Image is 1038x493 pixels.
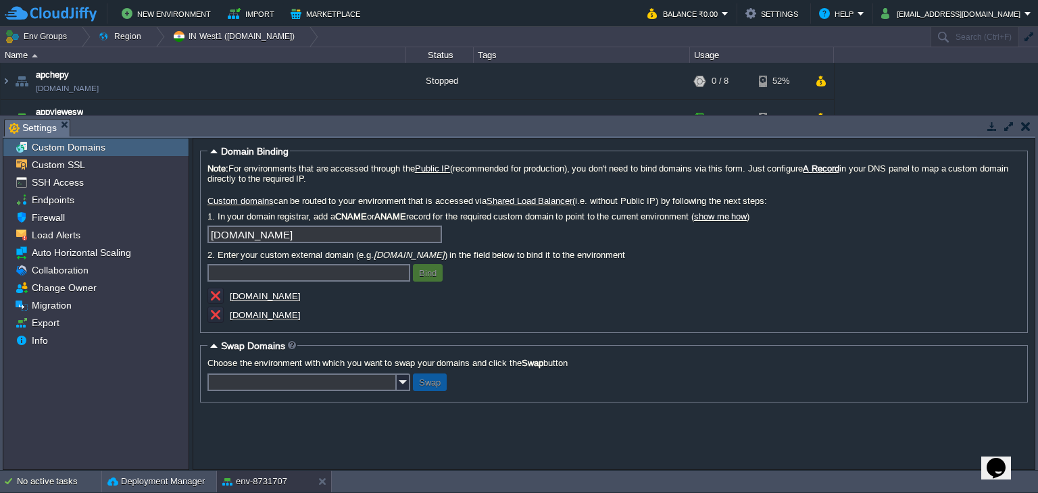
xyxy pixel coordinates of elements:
button: Balance ₹0.00 [647,5,722,22]
label: can be routed to your environment that is accessed via (i.e. without Public IP) by following the ... [207,196,1020,206]
button: Region [98,27,146,46]
a: Load Alerts [29,229,82,241]
a: Info [29,334,50,346]
a: Auto Horizontal Scaling [29,246,133,259]
div: Stopped [406,63,474,99]
img: CloudJiffy [5,5,97,22]
img: AMDAwAAAACH5BAEAAAAALAAAAAABAAEAAAICRAEAOw== [12,100,31,136]
img: AMDAwAAAACH5BAEAAAAALAAAAAABAAEAAAICRAEAOw== [32,54,38,57]
button: IN West1 ([DOMAIN_NAME]) [172,27,299,46]
a: Change Owner [29,282,99,294]
img: AMDAwAAAACH5BAEAAAAALAAAAAABAAEAAAICRAEAOw== [12,63,31,99]
button: Deployment Manager [107,475,205,488]
button: New Environment [122,5,215,22]
b: Note: [207,163,228,174]
img: AMDAwAAAACH5BAEAAAAALAAAAAABAAEAAAICRAEAOw== [1,63,11,99]
a: Export [29,317,61,329]
a: Migration [29,299,74,311]
button: Env Groups [5,27,72,46]
b: ANAME [374,211,406,222]
div: Status [407,47,473,63]
span: Domain Binding [221,146,289,157]
a: Shared Load Balancer [487,196,572,206]
a: Firewall [29,211,67,224]
button: Settings [745,5,802,22]
button: Import [228,5,278,22]
div: Usage [691,47,833,63]
iframe: chat widget [981,439,1024,479]
button: env-8731707 [222,475,287,488]
span: Settings [9,120,57,136]
b: CNAME [335,211,367,222]
a: Custom SSL [29,159,87,171]
label: For environments that are accessed through the (recommended for production), you don't need to bi... [207,163,1020,184]
a: Endpoints [29,194,76,206]
button: Help [819,5,858,22]
span: Swap Domains [221,340,285,351]
div: No active tasks [17,471,101,492]
a: Custom Domains [29,141,107,153]
button: Swap [415,376,445,388]
div: Name [1,47,405,63]
a: show me how [694,211,747,222]
a: [DOMAIN_NAME] [36,82,99,95]
a: [DOMAIN_NAME] [230,310,301,320]
a: Custom domains [207,196,274,206]
a: appviewesw [36,105,83,119]
label: 1. In your domain registrar, add a or record for the required custom domain to point to the curre... [207,211,1020,222]
div: 0 / 8 [712,63,728,99]
button: Marketplace [291,5,364,22]
a: Collaboration [29,264,91,276]
label: Choose the environment with which you want to swap your domains and click the button [207,358,1020,368]
a: Public IP [415,163,451,174]
div: 2 / 5 [712,100,728,136]
a: SSH Access [29,176,86,188]
b: Swap [522,358,543,368]
a: apchepy [36,68,69,82]
button: Bind [415,267,441,279]
a: [DOMAIN_NAME] [230,291,301,301]
label: 2. Enter your custom external domain (e.g. ) in the field below to bind it to the environment [207,250,1020,260]
div: Tags [474,47,689,63]
div: Running [406,100,474,136]
img: AMDAwAAAACH5BAEAAAAALAAAAAABAAEAAAICRAEAOw== [1,100,11,136]
button: [EMAIL_ADDRESS][DOMAIN_NAME] [881,5,1024,22]
a: A Record [803,163,839,174]
i: [DOMAIN_NAME] [374,250,445,260]
div: 52% [759,63,803,99]
div: 45% [759,100,803,136]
